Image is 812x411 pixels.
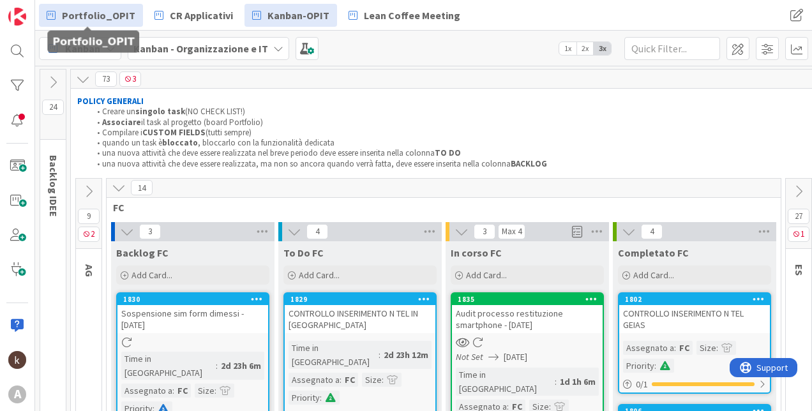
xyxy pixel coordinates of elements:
span: : [654,359,656,373]
div: 1829 [285,294,435,305]
div: Size [696,341,716,355]
h5: Portfolio_OPIT [52,36,134,48]
span: 2 [78,227,100,242]
div: Assegnato a [121,384,172,398]
div: Max 4 [502,228,522,235]
span: 14 [131,180,153,195]
span: ES [793,264,806,276]
div: Assegnato a [623,341,674,355]
span: : [674,341,676,355]
span: Portfolio_OPIT [62,8,135,23]
span: : [379,348,380,362]
div: 1830 [117,294,268,305]
div: Size [195,384,214,398]
span: 9 [78,209,100,224]
span: 4 [641,224,663,239]
span: Add Card... [633,269,674,281]
div: 1829 [290,295,435,304]
strong: TO DO [435,147,461,158]
span: 73 [95,71,117,87]
a: Kanban-OPIT [244,4,337,27]
img: Visit kanbanzone.com [8,8,26,26]
div: CONTROLLO INSERIMENTO N TEL IN [GEOGRAPHIC_DATA] [285,305,435,333]
span: 4 [306,224,328,239]
a: Lean Coffee Meeting [341,4,468,27]
div: 1835Audit processo restituzione smartphone - [DATE] [452,294,603,333]
span: Add Card... [132,269,172,281]
span: : [216,359,218,373]
span: In corso FC [451,246,502,259]
div: 1835 [458,295,603,304]
span: 1x [559,42,576,55]
span: : [382,373,384,387]
div: FC [342,373,358,387]
span: 27 [788,209,809,224]
div: Sospensione sim form dimessi - [DATE] [117,305,268,333]
strong: bloccato [162,137,198,148]
span: Lean Coffee Meeting [364,8,460,23]
span: Completato FC [618,246,689,259]
div: CONTROLLO INSERIMENTO N TEL GEIAS [619,305,770,333]
div: 1835 [452,294,603,305]
span: : [214,384,216,398]
div: FC [676,341,693,355]
span: [DATE] [504,350,527,364]
strong: singolo task [135,106,185,117]
span: 3x [594,42,611,55]
strong: POLICY GENERALI [77,96,144,107]
div: FC [174,384,191,398]
div: Time in [GEOGRAPHIC_DATA] [456,368,555,396]
div: 2d 23h 6m [218,359,264,373]
div: Priority [289,391,320,405]
span: 3 [139,224,161,239]
div: Assegnato a [289,373,340,387]
span: 0 / 1 [636,378,648,391]
strong: Associare [102,117,141,128]
div: 1d 1h 6m [557,375,599,389]
span: : [320,391,322,405]
div: 1830 [123,295,268,304]
div: 1802 [619,294,770,305]
img: kh [8,351,26,369]
div: 1802 [625,295,770,304]
span: 24 [42,100,64,115]
span: Backlog IDEE [47,155,60,217]
span: 1 [788,227,809,242]
input: Quick Filter... [624,37,720,60]
div: 2d 23h 12m [380,348,432,362]
span: Backlog FC [116,246,169,259]
strong: CUSTOM FIELDS [142,127,206,138]
span: Support [27,2,58,17]
i: Not Set [456,351,483,362]
span: Kanban-OPIT [267,8,329,23]
span: : [555,375,557,389]
span: Add Card... [299,269,340,281]
a: Portfolio_OPIT [39,4,143,27]
span: : [172,384,174,398]
div: 0/1 [619,377,770,392]
div: 1830Sospensione sim form dimessi - [DATE] [117,294,268,333]
div: Priority [623,359,654,373]
span: 3 [474,224,495,239]
span: : [716,341,718,355]
span: 2x [576,42,594,55]
span: FC [113,201,765,214]
strong: BACKLOG [511,158,547,169]
a: CR Applicativi [147,4,241,27]
b: Kanban - Organizzazione e IT [133,42,268,55]
span: 3 [119,71,141,87]
span: CR Applicativi [170,8,233,23]
span: Add Card... [466,269,507,281]
div: Size [362,373,382,387]
div: Time in [GEOGRAPHIC_DATA] [121,352,216,380]
div: A [8,385,26,403]
span: : [340,373,342,387]
div: 1802CONTROLLO INSERIMENTO N TEL GEIAS [619,294,770,333]
div: Audit processo restituzione smartphone - [DATE] [452,305,603,333]
div: Time in [GEOGRAPHIC_DATA] [289,341,379,369]
div: 1829CONTROLLO INSERIMENTO N TEL IN [GEOGRAPHIC_DATA] [285,294,435,333]
span: To Do FC [283,246,324,259]
span: AG [83,264,96,277]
